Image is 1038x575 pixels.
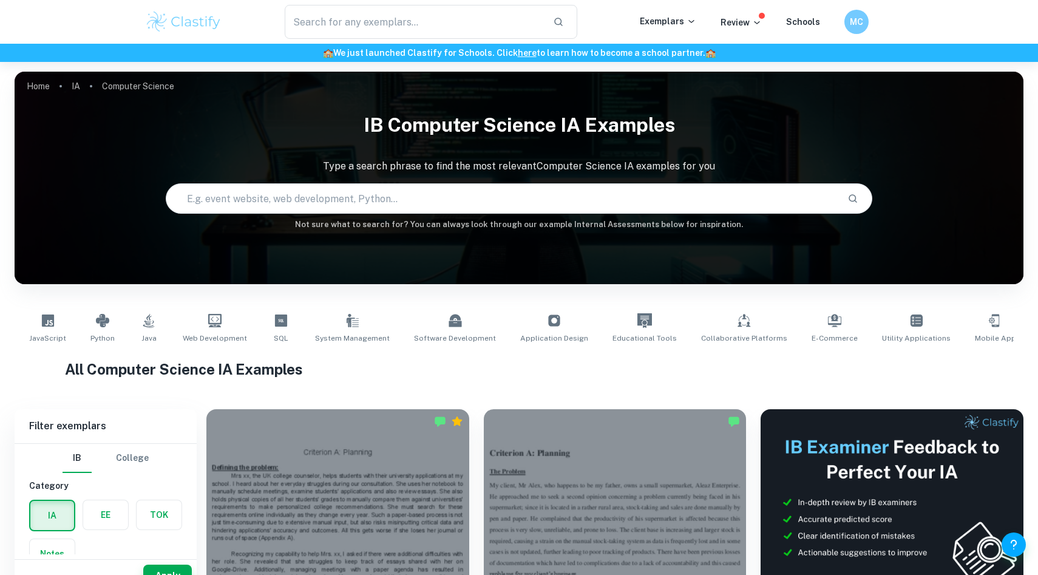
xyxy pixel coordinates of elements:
[72,78,80,95] a: IA
[315,333,390,344] span: System Management
[137,500,181,529] button: TOK
[116,444,149,473] button: College
[323,48,333,58] span: 🏫
[850,15,864,29] h6: MC
[166,182,837,216] input: E.g. event website, web development, Python...
[63,444,92,473] button: IB
[844,10,869,34] button: MC
[90,333,115,344] span: Python
[15,106,1023,145] h1: IB Computer Science IA examples
[29,333,66,344] span: JavaScript
[705,48,716,58] span: 🏫
[83,500,128,529] button: EE
[30,539,75,568] button: Notes
[285,5,543,39] input: Search for any exemplars...
[274,333,288,344] span: SQL
[882,333,951,344] span: Utility Applications
[975,333,1016,344] span: Mobile App
[29,479,182,492] h6: Category
[15,219,1023,231] h6: Not sure what to search for? You can always look through our example Internal Assessments below f...
[15,159,1023,174] p: Type a search phrase to find the most relevant Computer Science IA examples for you
[728,415,740,427] img: Marked
[1002,532,1026,557] button: Help and Feedback
[183,333,247,344] span: Web Development
[15,409,197,443] h6: Filter exemplars
[145,10,222,34] img: Clastify logo
[434,415,446,427] img: Marked
[27,78,50,95] a: Home
[843,188,863,209] button: Search
[2,46,1036,60] h6: We just launched Clastify for Schools. Click to learn how to become a school partner.
[30,501,74,530] button: IA
[102,80,174,93] p: Computer Science
[520,333,588,344] span: Application Design
[612,333,677,344] span: Educational Tools
[63,444,149,473] div: Filter type choice
[141,333,157,344] span: Java
[786,17,820,27] a: Schools
[518,48,537,58] a: here
[414,333,496,344] span: Software Development
[65,358,973,380] h1: All Computer Science IA Examples
[640,15,696,28] p: Exemplars
[812,333,858,344] span: E-commerce
[721,16,762,29] p: Review
[701,333,787,344] span: Collaborative Platforms
[451,415,463,427] div: Premium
